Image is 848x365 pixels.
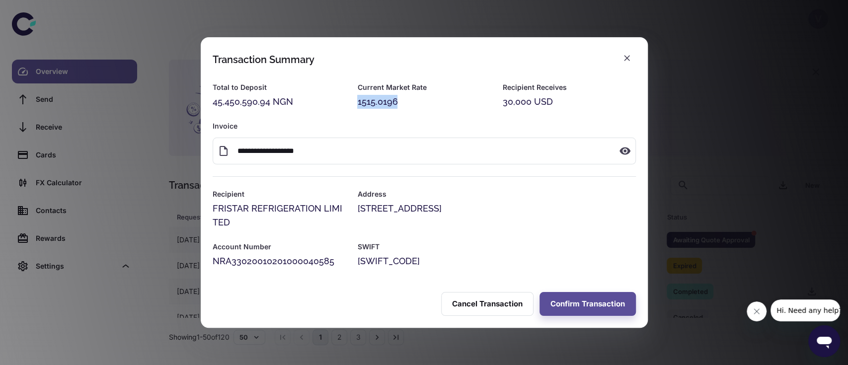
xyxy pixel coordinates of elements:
[357,189,635,200] h6: Address
[357,241,635,252] h6: SWIFT
[357,254,635,268] div: [SWIFT_CODE]
[213,54,314,66] div: Transaction Summary
[357,95,490,109] div: 1515.0196
[213,95,346,109] div: 45,450,590.94 NGN
[213,241,346,252] h6: Account Number
[808,325,840,357] iframe: Button to launch messaging window
[6,7,72,15] span: Hi. Need any help?
[502,95,635,109] div: 30,000 USD
[441,292,534,316] button: Cancel Transaction
[213,254,346,268] div: NRA33020010201000040585
[357,82,490,93] h6: Current Market Rate
[771,299,840,321] iframe: Message from company
[213,189,346,200] h6: Recipient
[213,202,346,229] div: FRISTAR REFRIGERATION LIMITED
[357,202,635,216] div: [STREET_ADDRESS]
[213,82,346,93] h6: Total to Deposit
[747,301,767,321] iframe: Close message
[502,82,635,93] h6: Recipient Receives
[540,292,636,316] button: Confirm Transaction
[213,121,636,132] h6: Invoice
